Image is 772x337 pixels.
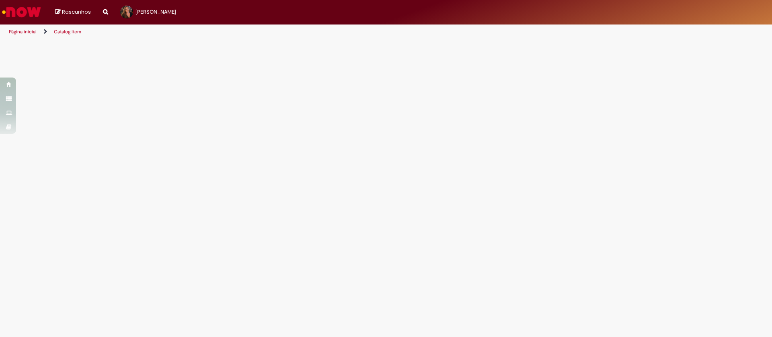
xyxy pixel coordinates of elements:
a: Rascunhos [55,8,91,16]
a: Página inicial [9,29,37,35]
span: [PERSON_NAME] [136,8,176,15]
span: Rascunhos [62,8,91,16]
a: Catalog Item [54,29,81,35]
ul: Trilhas de página [6,25,509,39]
img: ServiceNow [1,4,42,20]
